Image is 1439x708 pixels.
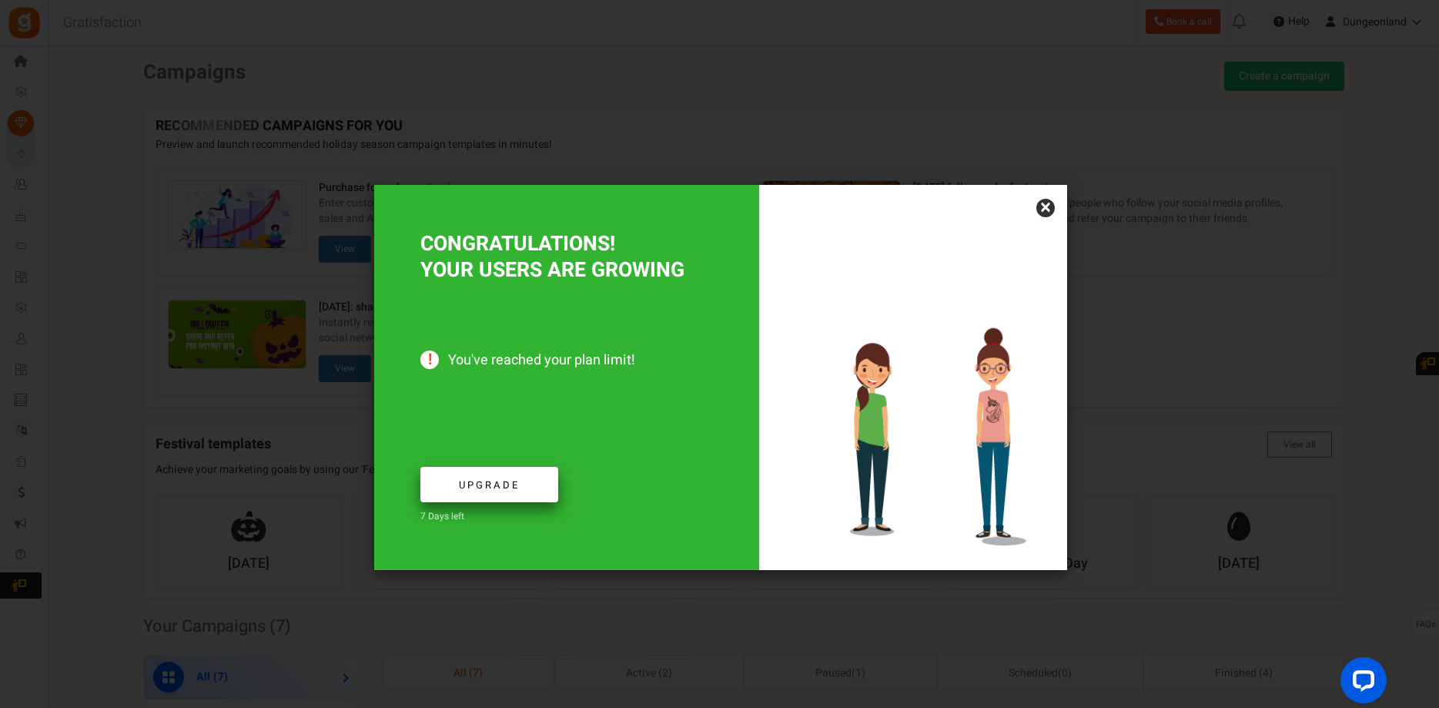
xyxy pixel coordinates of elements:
[420,509,464,523] span: 7 Days left
[420,352,713,369] span: You've reached your plan limit!
[420,467,558,503] a: Upgrade
[459,478,520,492] span: Upgrade
[759,262,1067,570] img: Increased users
[1036,199,1055,217] a: ×
[420,229,684,286] span: CONGRATULATIONS! YOUR USERS ARE GROWING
